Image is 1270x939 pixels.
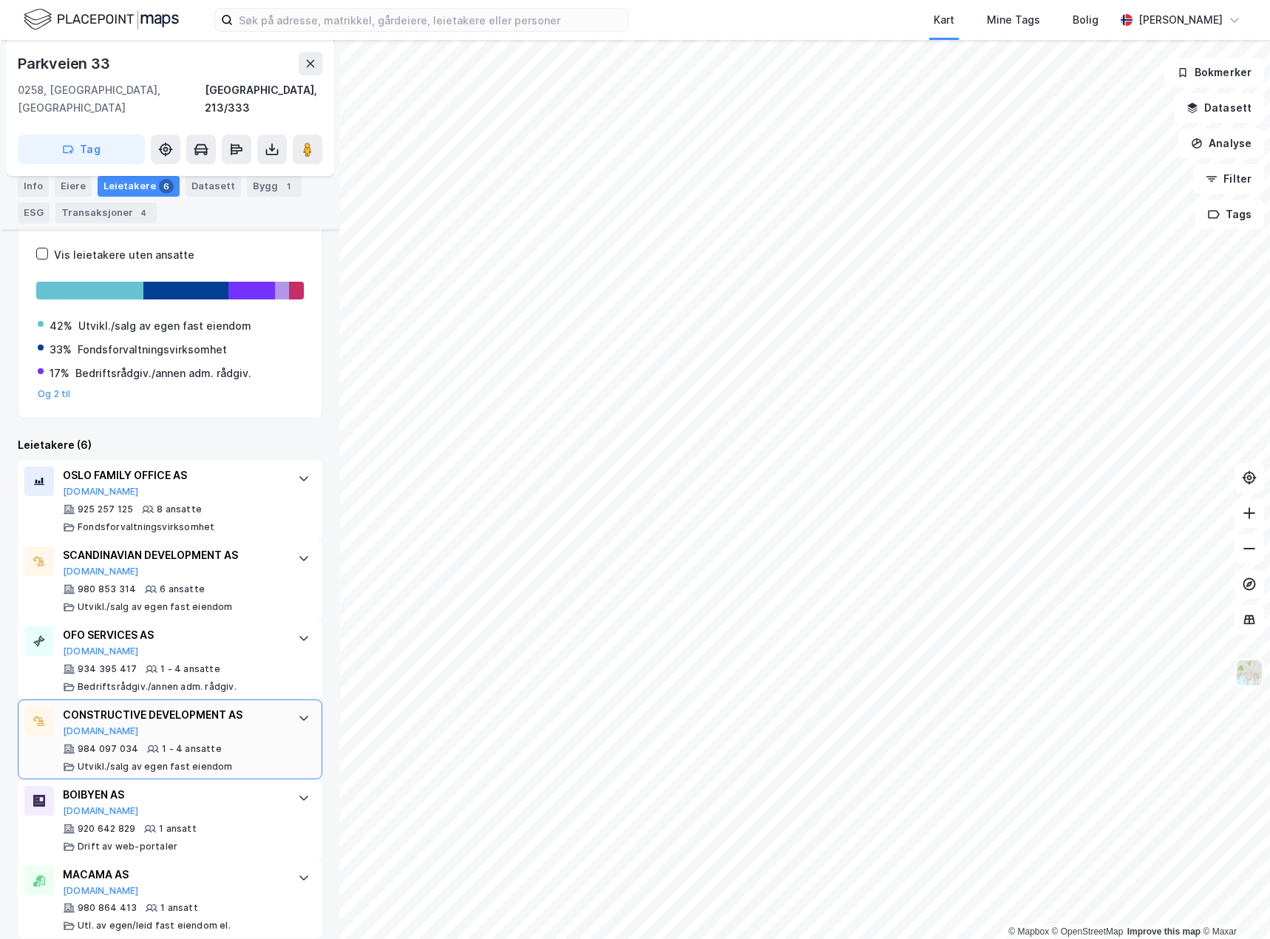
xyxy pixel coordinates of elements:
[63,706,283,724] div: CONSTRUCTIVE DEVELOPMENT AS
[18,135,145,164] button: Tag
[50,341,72,359] div: 33%
[63,486,139,498] button: [DOMAIN_NAME]
[78,743,138,755] div: 984 097 034
[934,11,954,29] div: Kart
[186,176,241,197] div: Datasett
[160,583,205,595] div: 6 ansatte
[205,81,322,117] div: [GEOGRAPHIC_DATA], 213/333
[55,176,92,197] div: Eiere
[50,317,72,335] div: 42%
[1193,164,1264,194] button: Filter
[78,663,137,675] div: 934 395 417
[1008,926,1049,937] a: Mapbox
[78,823,135,835] div: 920 642 829
[1164,58,1264,87] button: Bokmerker
[75,365,251,382] div: Bedriftsrådgiv./annen adm. rådgiv.
[159,179,174,194] div: 6
[78,521,214,533] div: Fondsforvaltningsvirksomhet
[63,885,139,897] button: [DOMAIN_NAME]
[24,7,179,33] img: logo.f888ab2527a4732fd821a326f86c7f29.svg
[18,203,50,223] div: ESG
[987,11,1040,29] div: Mine Tags
[78,341,227,359] div: Fondsforvaltningsvirksomhet
[1195,200,1264,229] button: Tags
[78,681,237,693] div: Bedriftsrådgiv./annen adm. rådgiv.
[55,203,157,223] div: Transaksjoner
[1174,93,1264,123] button: Datasett
[78,317,251,335] div: Utvikl./salg av egen fast eiendom
[78,504,133,515] div: 925 257 125
[63,805,139,817] button: [DOMAIN_NAME]
[233,9,628,31] input: Søk på adresse, matrikkel, gårdeiere, leietakere eller personer
[78,841,177,852] div: Drift av web-portaler
[281,179,296,194] div: 1
[63,546,283,564] div: SCANDINAVIAN DEVELOPMENT AS
[63,786,283,804] div: BOIBYEN AS
[50,365,69,382] div: 17%
[98,176,180,197] div: Leietakere
[63,626,283,644] div: OFO SERVICES AS
[1127,926,1201,937] a: Improve this map
[78,601,233,613] div: Utvikl./salg av egen fast eiendom
[1052,926,1124,937] a: OpenStreetMap
[1235,659,1263,687] img: Z
[162,743,222,755] div: 1 - 4 ansatte
[1073,11,1098,29] div: Bolig
[1196,868,1270,939] iframe: Chat Widget
[18,52,113,75] div: Parkveien 33
[63,725,139,737] button: [DOMAIN_NAME]
[160,663,220,675] div: 1 - 4 ansatte
[160,902,198,914] div: 1 ansatt
[1138,11,1223,29] div: [PERSON_NAME]
[18,436,322,454] div: Leietakere (6)
[18,81,205,117] div: 0258, [GEOGRAPHIC_DATA], [GEOGRAPHIC_DATA]
[1178,129,1264,158] button: Analyse
[63,467,283,484] div: OSLO FAMILY OFFICE AS
[136,206,151,220] div: 4
[78,920,231,932] div: Utl. av egen/leid fast eiendom el.
[38,388,71,400] button: Og 2 til
[63,645,139,657] button: [DOMAIN_NAME]
[54,246,194,264] div: Vis leietakere uten ansatte
[63,866,283,884] div: MACAMA AS
[159,823,197,835] div: 1 ansatt
[63,566,139,577] button: [DOMAIN_NAME]
[247,176,302,197] div: Bygg
[1196,868,1270,939] div: Kontrollprogram for chat
[157,504,202,515] div: 8 ansatte
[78,583,136,595] div: 980 853 314
[78,902,137,914] div: 980 864 413
[78,761,233,773] div: Utvikl./salg av egen fast eiendom
[18,176,49,197] div: Info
